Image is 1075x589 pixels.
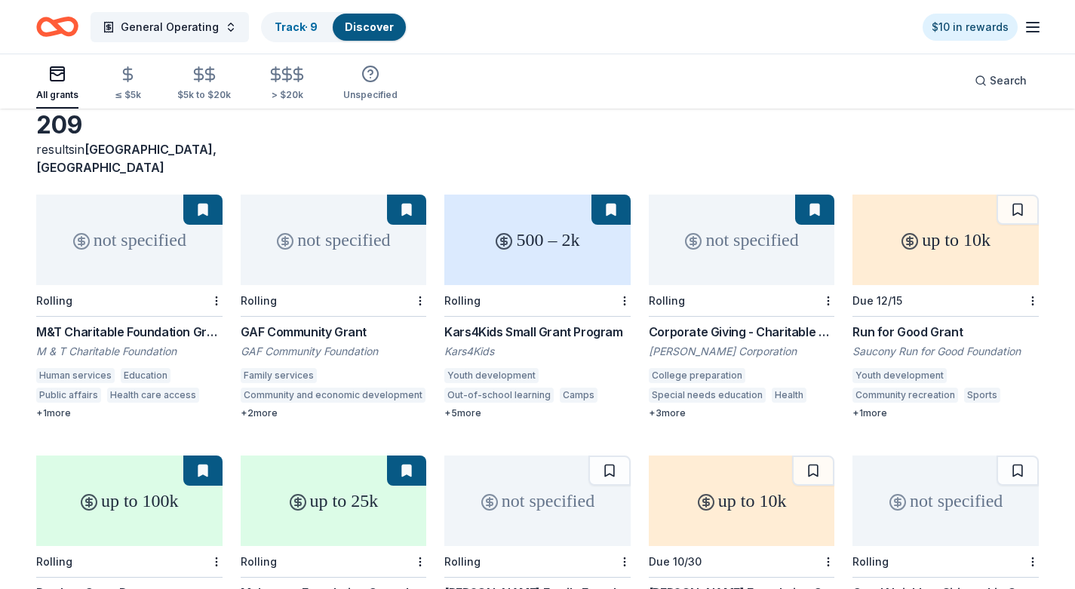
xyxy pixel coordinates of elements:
div: Rolling [444,294,481,307]
div: Rolling [444,555,481,568]
div: Rolling [36,555,72,568]
div: + 5 more [444,407,631,419]
div: Unspecified [343,89,398,101]
div: Youth development [444,368,539,383]
div: + 3 more [649,407,835,419]
div: + 1 more [852,407,1039,419]
div: Human services [36,368,115,383]
button: Search [963,66,1039,96]
div: Due 10/30 [649,555,702,568]
div: Family services [241,368,317,383]
div: Community recreation [852,388,958,403]
div: Sports [964,388,1000,403]
div: > $20k [267,89,307,101]
a: not specifiedRollingCorporate Giving - Charitable Contributions[PERSON_NAME] CorporationCollege p... [649,195,835,419]
div: Camps [560,388,597,403]
div: GAF Community Foundation [241,344,427,359]
div: GAF Community Grant [241,323,427,341]
div: $5k to $20k [177,89,231,101]
button: All grants [36,59,78,109]
button: ≤ $5k [115,60,141,109]
button: $5k to $20k [177,60,231,109]
div: Rolling [36,294,72,307]
div: Kars4Kids [444,344,631,359]
button: Track· 9Discover [261,12,407,42]
div: Out-of-school learning [444,388,554,403]
div: not specified [852,456,1039,546]
a: Discover [345,20,394,33]
div: Corporate Giving - Charitable Contributions [649,323,835,341]
a: up to 10kDue 12/15Run for Good GrantSaucony Run for Good FoundationYouth developmentCommunity rec... [852,195,1039,419]
div: All grants [36,89,78,101]
div: not specified [444,456,631,546]
a: not specifiedRollingM&T Charitable Foundation GrantsM & T Charitable FoundationHuman servicesEduc... [36,195,223,419]
span: General Operating [121,18,219,36]
div: Health [772,388,806,403]
div: up to 25k [241,456,427,546]
div: Health care access [107,388,199,403]
div: Rolling [241,555,277,568]
div: + 2 more [241,407,427,419]
div: results [36,140,223,176]
div: 209 [36,110,223,140]
div: Run for Good Grant [852,323,1039,341]
div: Special needs education [649,388,766,403]
div: Education [121,368,170,383]
div: Rolling [241,294,277,307]
span: in [36,142,217,175]
button: Unspecified [343,59,398,109]
div: Youth development [852,368,947,383]
div: not specified [649,195,835,285]
a: Track· 9 [275,20,318,33]
div: Rolling [852,555,889,568]
button: > $20k [267,60,307,109]
div: M&T Charitable Foundation Grants [36,323,223,341]
div: not specified [241,195,427,285]
div: ≤ $5k [115,89,141,101]
div: not specified [36,195,223,285]
a: 500 – 2kRollingKars4Kids Small Grant ProgramKars4KidsYouth developmentOut-of-school learningCamps... [444,195,631,419]
div: up to 100k [36,456,223,546]
a: not specifiedRollingGAF Community GrantGAF Community FoundationFamily servicesCommunity and econo... [241,195,427,419]
a: $10 in rewards [923,14,1018,41]
div: up to 10k [649,456,835,546]
div: [PERSON_NAME] Corporation [649,344,835,359]
div: up to 10k [852,195,1039,285]
span: Search [990,72,1027,90]
div: Due 12/15 [852,294,902,307]
div: Public affairs [36,388,101,403]
div: Saucony Run for Good Foundation [852,344,1039,359]
span: [GEOGRAPHIC_DATA], [GEOGRAPHIC_DATA] [36,142,217,175]
button: General Operating [91,12,249,42]
div: Kars4Kids Small Grant Program [444,323,631,341]
a: Home [36,9,78,44]
div: Community and economic development [241,388,425,403]
div: M & T Charitable Foundation [36,344,223,359]
div: College preparation [649,368,745,383]
div: Rolling [649,294,685,307]
div: 500 – 2k [444,195,631,285]
div: + 1 more [36,407,223,419]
